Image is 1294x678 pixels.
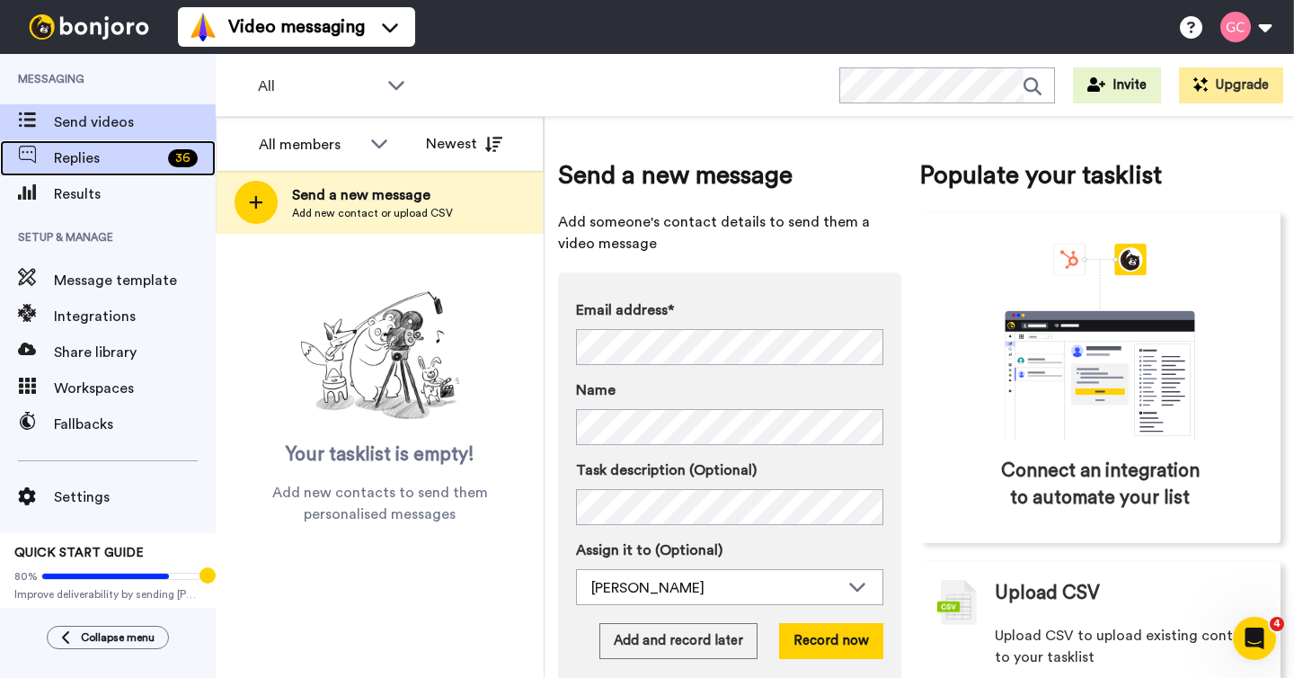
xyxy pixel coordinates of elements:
[576,540,883,561] label: Assign it to (Optional)
[54,183,216,205] span: Results
[14,569,38,584] span: 80%
[779,623,883,659] button: Record now
[54,378,216,399] span: Workspaces
[591,577,839,599] div: [PERSON_NAME]
[290,284,470,428] img: ready-set-action.png
[189,13,217,41] img: vm-color.svg
[558,157,901,193] span: Send a new message
[995,625,1263,668] span: Upload CSV to upload existing contacts to your tasklist
[14,547,144,559] span: QUICK START GUIDE
[1073,67,1161,103] button: Invite
[54,270,216,291] span: Message template
[22,14,156,40] img: bj-logo-header-white.svg
[1179,67,1283,103] button: Upgrade
[599,623,758,659] button: Add and record later
[54,486,216,508] span: Settings
[996,458,1204,512] span: Connect an integration to automate your list
[54,112,216,133] span: Send videos
[259,134,361,156] div: All members
[47,626,169,649] button: Collapse menu
[54,414,216,435] span: Fallbacks
[1270,617,1284,631] span: 4
[576,379,616,401] span: Name
[81,630,155,645] span: Collapse menu
[965,244,1235,440] div: animation
[292,184,453,206] span: Send a new message
[168,149,198,167] div: 36
[558,211,901,254] span: Add someone's contact details to send them a video message
[412,126,516,162] button: Newest
[286,442,474,468] span: Your tasklist is empty!
[54,306,216,327] span: Integrations
[919,157,1281,193] span: Populate your tasklist
[14,587,201,602] span: Improve deliverability by sending [PERSON_NAME]’s from your own email
[228,14,365,40] span: Video messaging
[995,580,1100,607] span: Upload CSV
[292,206,453,220] span: Add new contact or upload CSV
[243,482,517,525] span: Add new contacts to send them personalised messages
[576,459,883,481] label: Task description (Optional)
[937,580,977,625] img: csv-grey.png
[199,567,216,584] div: Tooltip anchor
[258,76,378,97] span: All
[1233,617,1276,660] iframe: Intercom live chat
[54,147,161,169] span: Replies
[54,342,216,363] span: Share library
[576,299,883,321] label: Email address*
